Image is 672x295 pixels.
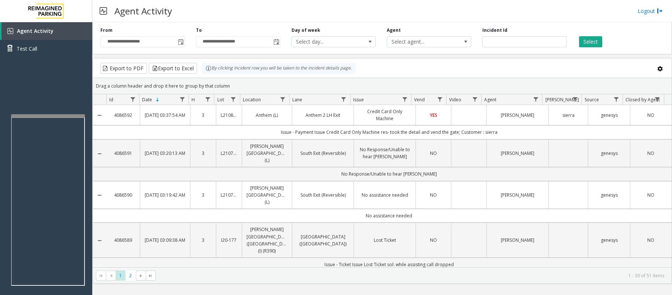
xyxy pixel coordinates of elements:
a: genesys [593,237,625,244]
span: NO [647,150,654,156]
a: Agent Filter Menu [531,94,541,104]
a: NO [635,112,667,119]
span: Test Call [17,45,37,52]
a: Anthem 2 LH Exit [297,112,349,119]
a: NO [420,191,447,199]
a: [GEOGRAPHIC_DATA] ([GEOGRAPHIC_DATA]) [297,233,349,247]
div: Data table [93,94,672,267]
a: 3 [195,191,211,199]
label: From [100,27,113,34]
a: L21078900 [221,150,237,157]
td: No assistance needed [106,209,672,223]
div: Drag a column header and drop it here to group by that column [93,79,672,92]
a: NO [635,237,667,244]
span: Select agent... [387,37,454,47]
span: NO [430,192,437,198]
a: 4086592 [111,112,135,119]
a: Closed by Agent Filter Menu [652,94,662,104]
td: Issue - Ticket Issue Lost Ticket sol: while assisting call dropped [106,258,672,271]
span: Lane [292,96,302,103]
a: [PERSON_NAME] [491,150,544,157]
span: Go to the last page [148,273,154,279]
a: South Exit (Reversible) [297,191,349,199]
a: Date Filter Menu [177,94,187,104]
a: Lane Filter Menu [339,94,349,104]
span: [PERSON_NAME] [545,96,579,103]
a: sierra [553,112,584,119]
label: To [196,27,202,34]
a: NO [420,150,447,157]
span: Issue [353,96,364,103]
td: No Response/Unable to hear [PERSON_NAME] [106,167,672,181]
span: NO [647,192,654,198]
a: 4086591 [111,150,135,157]
a: [PERSON_NAME] [491,112,544,119]
span: Vend [414,96,425,103]
span: Location [243,96,261,103]
a: [DATE] 03:19:42 AM [145,191,186,199]
a: [PERSON_NAME] [491,191,544,199]
span: Sortable [155,97,161,103]
a: [PERSON_NAME] [491,237,544,244]
a: Lost Ticket [358,237,411,244]
span: Id [109,96,113,103]
span: Go to the next page [138,273,144,279]
a: [PERSON_NAME][GEOGRAPHIC_DATA] ([GEOGRAPHIC_DATA]) (I) (R390) [247,226,287,254]
a: No assistance needed [358,191,411,199]
span: H [192,96,195,103]
a: Video Filter Menu [470,94,480,104]
span: Toggle popup [176,37,185,47]
a: I20-177 [221,237,237,244]
span: NO [647,237,654,243]
a: Location Filter Menu [278,94,288,104]
a: L21086500 [221,112,237,119]
a: Collapse Details [93,192,106,198]
a: 3 [195,112,211,119]
span: Agent Activity [17,27,54,34]
a: NO [635,191,667,199]
label: Day of week [292,27,320,34]
a: Source Filter Menu [611,94,621,104]
a: [DATE] 03:20:13 AM [145,150,186,157]
a: Agent Activity [1,22,92,40]
a: 3 [195,150,211,157]
span: Date [142,96,152,103]
a: Credit Card Only Machine [358,108,411,122]
kendo-pager-info: 1 - 30 of 51 items [160,272,664,279]
a: [PERSON_NAME][GEOGRAPHIC_DATA] (L) [247,184,287,206]
a: Logout [638,7,663,15]
span: NO [430,237,437,243]
a: YES [420,112,447,119]
a: Lot Filter Menu [228,94,238,104]
span: Go to the last page [146,271,156,281]
a: Collapse Details [93,112,106,118]
a: Anthem (L) [247,112,287,119]
td: Issue - Payment Issue Credit Card Only Machine res- took the detail and vend the gate; Customer :... [106,125,672,139]
h3: Agent Activity [111,2,176,20]
img: infoIcon.svg [206,65,211,71]
span: Page 2 [125,271,135,281]
span: Page 1 [116,271,125,281]
span: Select day... [292,37,359,47]
span: YES [430,112,437,118]
a: [PERSON_NAME][GEOGRAPHIC_DATA] (L) [247,143,287,164]
button: Select [579,36,602,47]
span: Lot [217,96,224,103]
a: Parker Filter Menu [570,94,580,104]
a: Id Filter Menu [128,94,138,104]
a: 4086589 [111,237,135,244]
a: genesys [593,112,625,119]
a: Vend Filter Menu [435,94,445,104]
div: By clicking Incident row you will be taken to the incident details page. [202,63,355,74]
a: [DATE] 03:37:54 AM [145,112,186,119]
span: Closed by Agent [626,96,660,103]
a: L21078900 [221,191,237,199]
a: Collapse Details [93,238,106,244]
a: South Exit (Reversible) [297,150,349,157]
span: Source [585,96,599,103]
span: Video [449,96,461,103]
span: Toggle popup [272,37,280,47]
span: Go to the next page [136,271,146,281]
img: 'icon' [7,28,13,34]
a: No Response/Unable to hear [PERSON_NAME] [358,146,411,160]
